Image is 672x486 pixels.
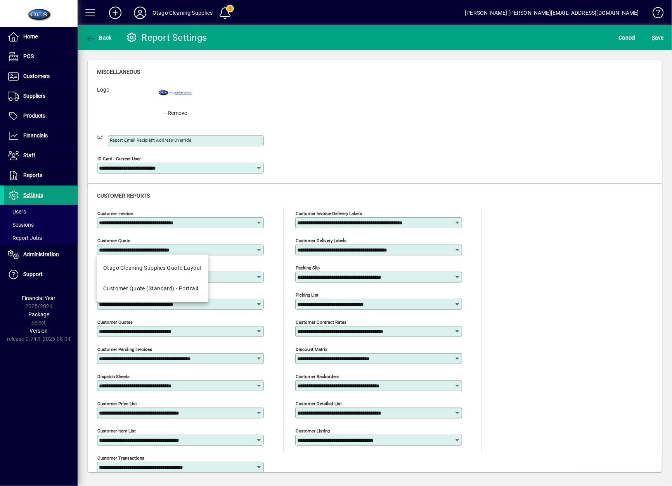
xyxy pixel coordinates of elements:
span: Version [30,328,48,334]
a: Users [4,205,78,218]
span: Reports [23,172,42,178]
span: ave [652,31,664,44]
mat-label: Discount Matrix [296,347,327,352]
span: Support [23,271,43,277]
mat-label: Customer Item List [97,428,136,434]
a: Suppliers [4,87,78,106]
mat-option: Customer Quote (Standard) - Portrait [97,278,208,299]
span: Users [8,208,26,215]
mat-label: Customer Price List [97,401,137,406]
mat-label: Customer Listing [296,428,330,434]
label: Logo [91,86,151,117]
a: Financials [4,126,78,146]
a: Administration [4,245,78,264]
span: Package [28,311,49,318]
mat-label: Customer quotes [97,319,133,325]
span: POS [23,53,34,59]
span: Miscellaneous [97,69,140,75]
a: Home [4,27,78,47]
span: Financials [23,132,48,139]
mat-label: Customer delivery labels [296,238,346,243]
mat-label: Picking List [296,292,319,298]
a: Staff [4,146,78,165]
button: Save [650,31,666,45]
span: Home [23,33,38,40]
span: Settings [23,192,43,198]
span: Report Jobs [8,235,42,241]
app-page-header-button: Back [78,31,120,45]
div: Customer Quote (Standard) - Portrait [103,285,199,293]
span: Products [23,113,45,119]
span: S [652,35,655,41]
div: Otago Cleaning Supplies Quote Layout [103,264,202,272]
mat-label: Packing Slip [296,265,320,271]
a: Reports [4,166,78,185]
span: Customer reports [97,193,150,199]
div: Report Settings [126,31,207,44]
button: Back [84,31,114,45]
mat-label: Report Email Recipient Address Override [110,137,191,143]
mat-label: ID Card - Current User [97,156,141,161]
span: Financial Year [22,295,56,301]
mat-label: Customer quote [97,238,130,243]
a: Customers [4,67,78,86]
mat-label: Customer Backorders [296,374,339,379]
mat-label: Customer invoice [97,211,133,216]
button: Add [103,6,128,20]
span: Back [86,35,112,41]
span: Sessions [8,222,34,228]
button: Cancel [617,31,638,45]
a: Report Jobs [4,231,78,245]
span: Administration [23,251,59,257]
span: Remove [163,109,187,117]
span: Customers [23,73,50,79]
a: Sessions [4,218,78,231]
mat-label: Dispatch sheets [97,374,130,379]
a: Knowledge Base [647,2,662,27]
a: Products [4,106,78,126]
a: POS [4,47,78,66]
span: Cancel [619,31,636,44]
span: Suppliers [23,93,45,99]
button: Remove [160,103,190,117]
mat-label: Customer Detailed List [296,401,342,406]
mat-label: Customer Contract Rates [296,319,346,325]
mat-label: Customer pending invoices [97,347,152,352]
mat-option: Otago Cleaning Supplies Quote Layout [97,258,208,278]
div: Otago Cleaning Supplies [152,7,213,19]
div: [PERSON_NAME] [PERSON_NAME][EMAIL_ADDRESS][DOMAIN_NAME] [465,7,639,19]
a: Support [4,265,78,284]
span: Staff [23,152,35,158]
mat-label: Customer transactions [97,455,144,461]
button: Profile [128,6,152,20]
mat-label: Customer invoice delivery labels [296,211,362,216]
